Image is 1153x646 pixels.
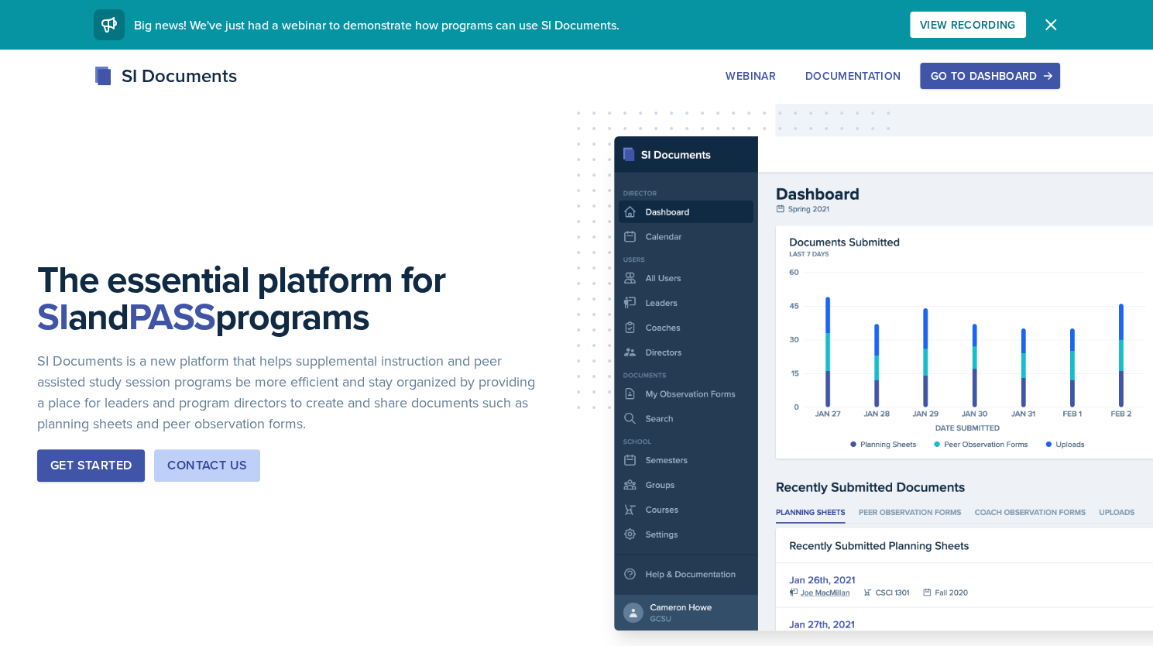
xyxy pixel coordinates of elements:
button: Go to Dashboard [920,63,1059,89]
button: Webinar [715,63,785,89]
div: View Recording [920,19,1016,31]
button: View Recording [910,12,1026,38]
div: Contact Us [167,456,247,475]
div: SI Documents [94,62,237,90]
div: Documentation [805,70,901,82]
button: Documentation [795,63,911,89]
span: Big news! We've just had a webinar to demonstrate how programs can use SI Documents. [134,16,619,33]
button: Contact Us [154,449,260,482]
div: Go to Dashboard [930,70,1049,82]
button: Get Started [37,449,145,482]
div: Get Started [50,456,132,475]
div: Webinar [726,70,775,82]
